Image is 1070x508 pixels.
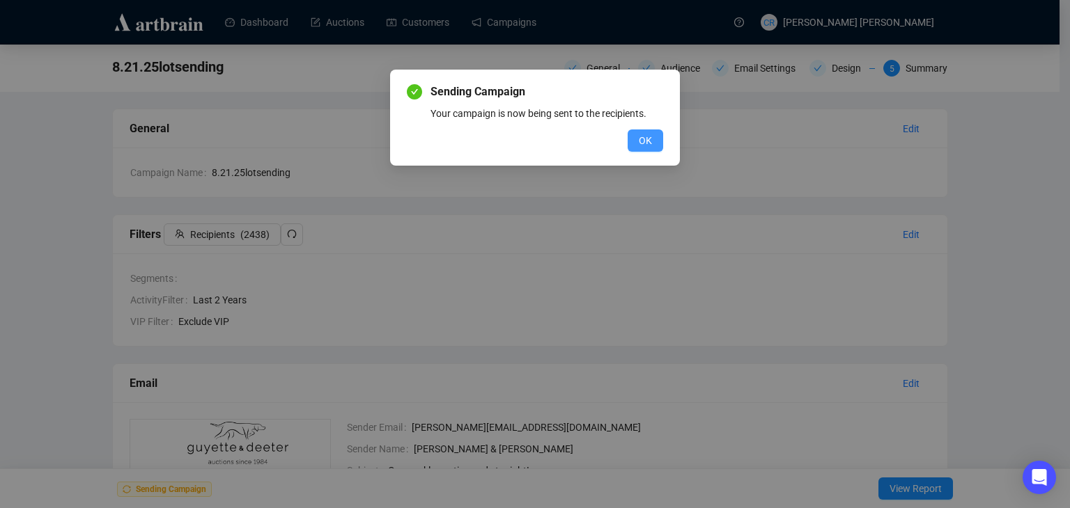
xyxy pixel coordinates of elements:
[407,84,422,100] span: check-circle
[639,133,652,148] span: OK
[1023,461,1056,494] div: Open Intercom Messenger
[431,84,663,100] span: Sending Campaign
[431,106,663,121] div: Your campaign is now being sent to the recipients.
[628,129,663,152] button: OK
